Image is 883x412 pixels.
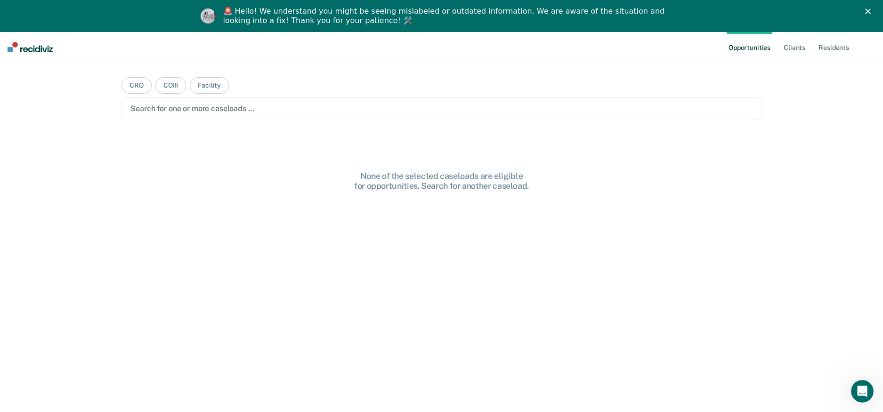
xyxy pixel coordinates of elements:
[122,77,152,94] button: CRO
[201,8,216,24] img: Profile image for Kim
[865,8,875,14] div: Close
[782,32,807,62] a: Clients
[190,77,229,94] button: Facility
[155,77,186,94] button: COIII
[851,380,874,403] iframe: Intercom live chat
[291,171,592,191] div: None of the selected caseloads are eligible for opportunities. Search for another caseload.
[727,32,772,62] a: Opportunities
[8,42,53,52] img: Recidiviz
[223,7,668,25] div: 🚨 Hello! We understand you might be seeing mislabeled or outdated information. We are aware of th...
[817,32,851,62] a: Residents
